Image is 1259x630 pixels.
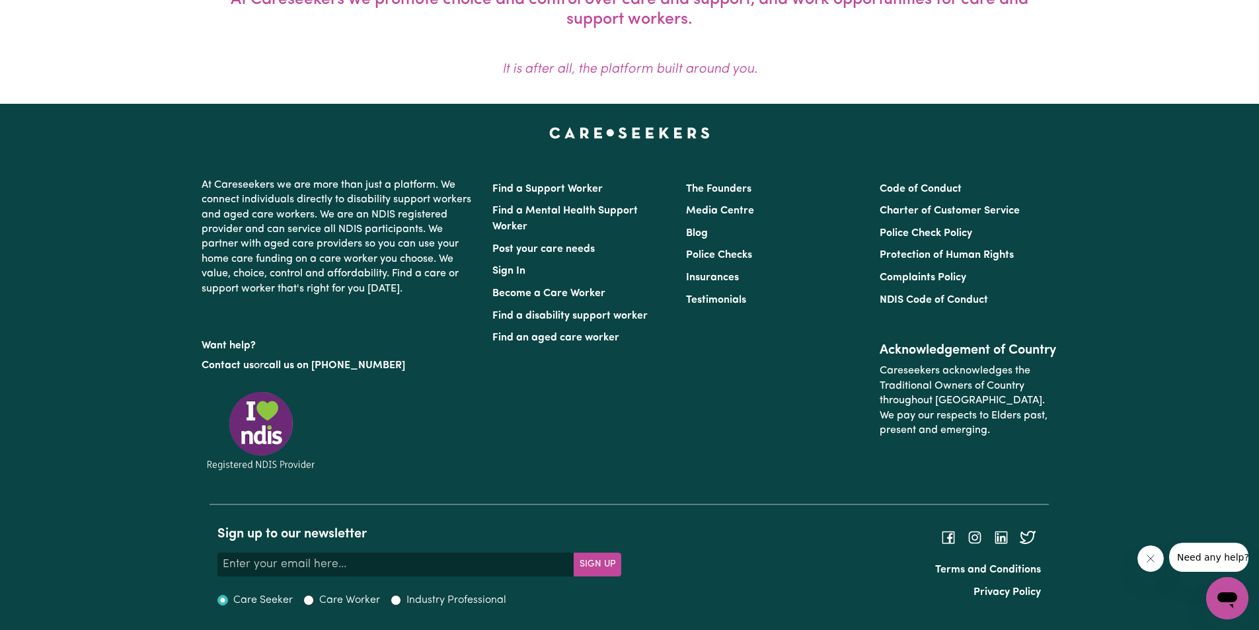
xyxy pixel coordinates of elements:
[217,553,574,576] input: Enter your email here...
[492,184,603,194] a: Find a Support Worker
[8,9,80,20] span: Need any help?
[492,244,595,255] a: Post your care needs
[1206,577,1248,619] iframe: Button to launch messaging window
[202,333,477,353] p: Want help?
[217,526,621,542] h2: Sign up to our newsletter
[202,173,477,301] p: At Careseekers we are more than just a platform. We connect individuals directly to disability su...
[492,266,525,276] a: Sign In
[492,311,648,321] a: Find a disability support worker
[1020,532,1036,542] a: Follow Careseekers on Twitter
[686,228,708,239] a: Blog
[202,389,321,472] img: Registered NDIS provider
[319,592,380,608] label: Care Worker
[233,592,293,608] label: Care Seeker
[202,360,254,371] a: Contact us
[880,295,988,305] a: NDIS Code of Conduct
[880,228,972,239] a: Police Check Policy
[492,333,619,343] a: Find an aged care worker
[202,61,1058,77] p: It is after all, the platform built around you.
[880,250,1014,260] a: Protection of Human Rights
[264,360,405,371] a: call us on [PHONE_NUMBER]
[973,587,1041,598] a: Privacy Policy
[492,288,605,299] a: Become a Care Worker
[202,353,477,378] p: or
[880,342,1057,358] h2: Acknowledgement of Country
[967,532,983,542] a: Follow Careseekers on Instagram
[406,592,506,608] label: Industry Professional
[686,206,754,216] a: Media Centre
[880,272,966,283] a: Complaints Policy
[686,272,739,283] a: Insurances
[880,184,962,194] a: Code of Conduct
[686,295,746,305] a: Testimonials
[935,565,1041,575] a: Terms and Conditions
[940,532,956,542] a: Follow Careseekers on Facebook
[1169,543,1248,572] iframe: Message from company
[880,206,1020,216] a: Charter of Customer Service
[880,358,1057,443] p: Careseekers acknowledges the Traditional Owners of Country throughout [GEOGRAPHIC_DATA]. We pay o...
[549,128,710,138] a: Careseekers home page
[492,206,638,232] a: Find a Mental Health Support Worker
[993,532,1009,542] a: Follow Careseekers on LinkedIn
[1137,545,1164,572] iframe: Close message
[574,553,621,576] button: Subscribe
[686,184,751,194] a: The Founders
[686,250,752,260] a: Police Checks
